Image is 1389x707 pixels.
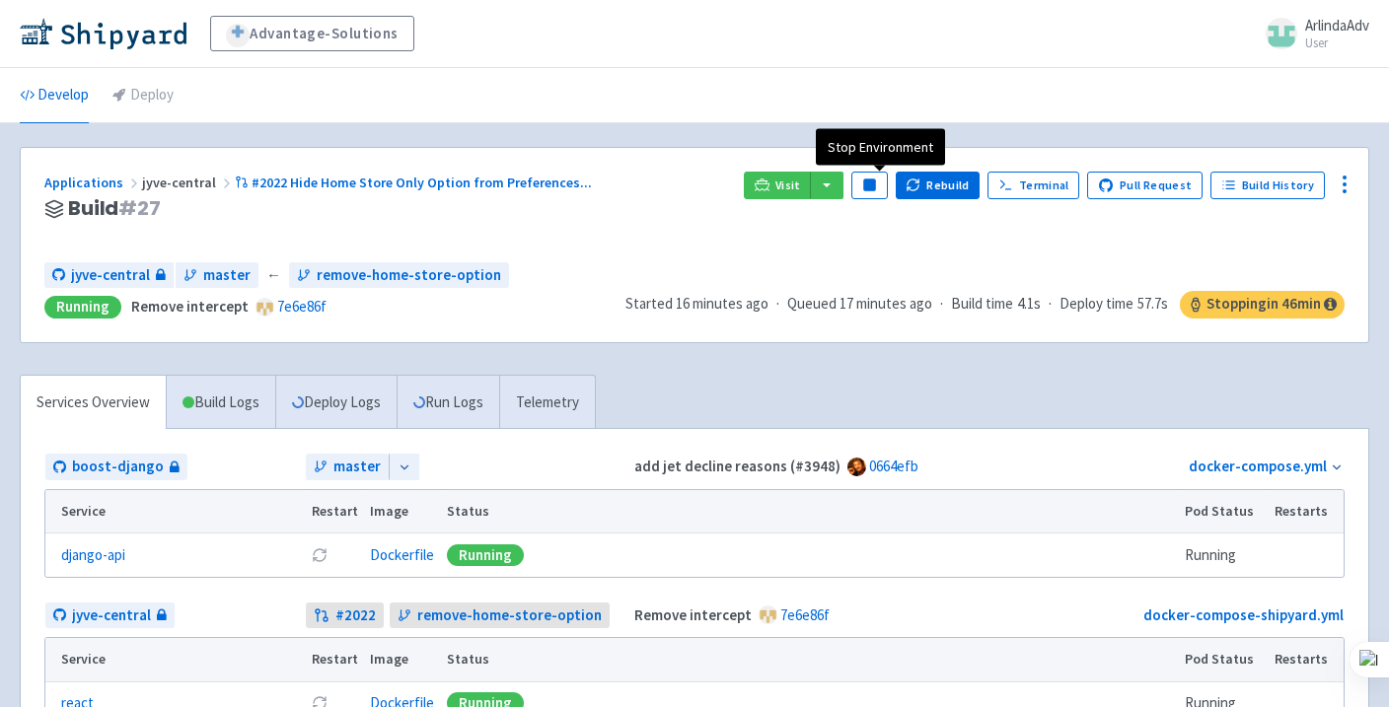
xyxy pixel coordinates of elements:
span: Deploy time [1060,293,1133,316]
span: Stopping in 46 min [1180,291,1345,318]
span: jyve-central [72,604,151,627]
th: Restarts [1269,638,1344,681]
strong: # 2022 [335,604,376,627]
a: jyve-central [45,602,175,629]
a: docker-compose-shipyard.yml [1143,605,1344,624]
a: Develop [20,68,89,123]
a: Dockerfile [370,545,434,564]
small: User [1305,36,1369,49]
a: Advantage-Solutions [210,16,414,51]
span: Started [625,294,768,313]
strong: add jet decline reasons (#3948) [634,457,841,475]
a: docker-compose.yml [1189,457,1327,475]
th: Restart [305,490,364,533]
time: 17 minutes ago [840,294,932,313]
a: #2022 Hide Home Store Only Option from Preferences... [235,174,595,191]
button: Rebuild [896,172,981,199]
a: Services Overview [21,376,166,430]
button: Pause [851,172,887,199]
a: Applications [44,174,142,191]
span: #2022 Hide Home Store Only Option from Preferences ... [252,174,592,191]
span: boost-django [72,456,164,478]
th: Status [441,638,1179,681]
a: Visit [744,172,811,199]
div: Running [44,296,121,318]
a: Pull Request [1087,172,1203,199]
th: Restarts [1269,490,1344,533]
th: Service [45,490,305,533]
span: # 27 [118,194,161,222]
a: Run Logs [397,376,499,430]
a: jyve-central [44,262,174,289]
a: #2022 [306,602,384,629]
span: Build [68,197,161,220]
div: · · · [625,291,1345,318]
span: Queued [787,294,932,313]
a: 0664efb [869,457,918,475]
span: Build time [951,293,1013,316]
a: 7e6e86f [780,605,830,624]
button: Restart pod [312,547,328,563]
span: Visit [775,177,801,193]
span: ← [266,264,281,287]
th: Service [45,638,305,681]
a: Deploy Logs [275,376,397,430]
img: Shipyard logo [20,18,186,49]
span: 4.1s [1017,293,1041,316]
a: Telemetry [499,376,595,430]
a: Deploy [112,68,174,123]
th: Pod Status [1179,638,1269,681]
span: ArlindaAdv [1305,16,1369,35]
th: Pod Status [1179,490,1269,533]
a: Terminal [987,172,1079,199]
a: django-api [61,544,125,567]
span: jyve-central [142,174,235,191]
th: Image [364,638,441,681]
td: Running [1179,533,1269,577]
a: remove-home-store-option [390,602,610,629]
span: 57.7s [1137,293,1168,316]
span: remove-home-store-option [317,264,501,287]
th: Status [441,490,1179,533]
span: master [333,456,381,478]
a: master [306,454,389,480]
th: Image [364,490,441,533]
span: master [203,264,251,287]
a: master [176,262,258,289]
th: Restart [305,638,364,681]
a: Build Logs [167,376,275,430]
a: ArlindaAdv User [1254,18,1369,49]
strong: Remove intercept [634,605,752,624]
div: Running [447,544,524,566]
strong: Remove intercept [131,297,249,316]
a: boost-django [45,454,187,480]
time: 16 minutes ago [676,294,768,313]
a: 7e6e86f [277,297,327,316]
a: Build History [1210,172,1325,199]
span: jyve-central [71,264,150,287]
a: remove-home-store-option [289,262,509,289]
span: remove-home-store-option [417,604,602,627]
